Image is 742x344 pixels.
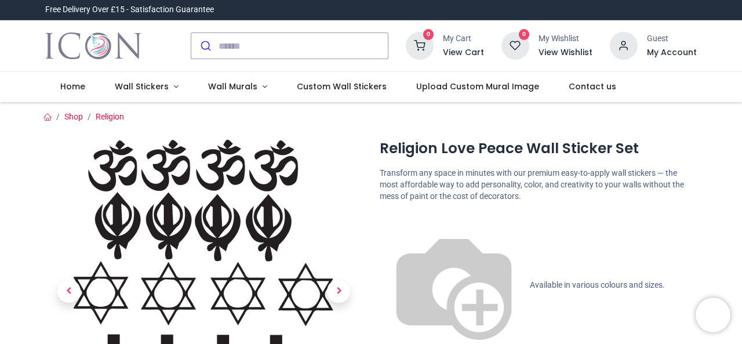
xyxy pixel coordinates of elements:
div: Free Delivery Over £15 - Satisfaction Guarantee [45,4,214,16]
span: Wall Stickers [115,81,169,92]
a: Wall Stickers [100,72,194,102]
a: Logo of Icon Wall Stickers [45,30,141,62]
p: Transform any space in minutes with our premium easy-to-apply wall stickers — the most affordable... [380,168,697,202]
span: Previous [57,280,81,303]
div: My Cart [443,33,484,45]
sup: 0 [423,29,434,40]
span: Contact us [569,81,616,92]
iframe: Customer reviews powered by Trustpilot [453,4,697,16]
div: Guest [647,33,697,45]
a: 0 [406,41,434,50]
iframe: Brevo live chat [696,298,730,332]
span: Custom Wall Stickers [297,81,387,92]
sup: 0 [519,29,530,40]
a: My Account [647,47,697,59]
img: Icon Wall Stickers [45,30,141,62]
a: Shop [64,112,83,121]
span: Wall Murals [208,81,257,92]
a: 0 [501,41,529,50]
h1: Religion Love Peace Wall Sticker Set [380,139,697,158]
div: My Wishlist [539,33,592,45]
a: View Wishlist [539,47,592,59]
span: Next [327,280,350,303]
a: View Cart [443,47,484,59]
a: Wall Murals [193,72,282,102]
span: Available in various colours and sizes. [530,280,665,289]
span: Home [60,81,85,92]
button: Submit [191,33,219,59]
span: Upload Custom Mural Image [416,81,539,92]
a: Religion [96,112,124,121]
